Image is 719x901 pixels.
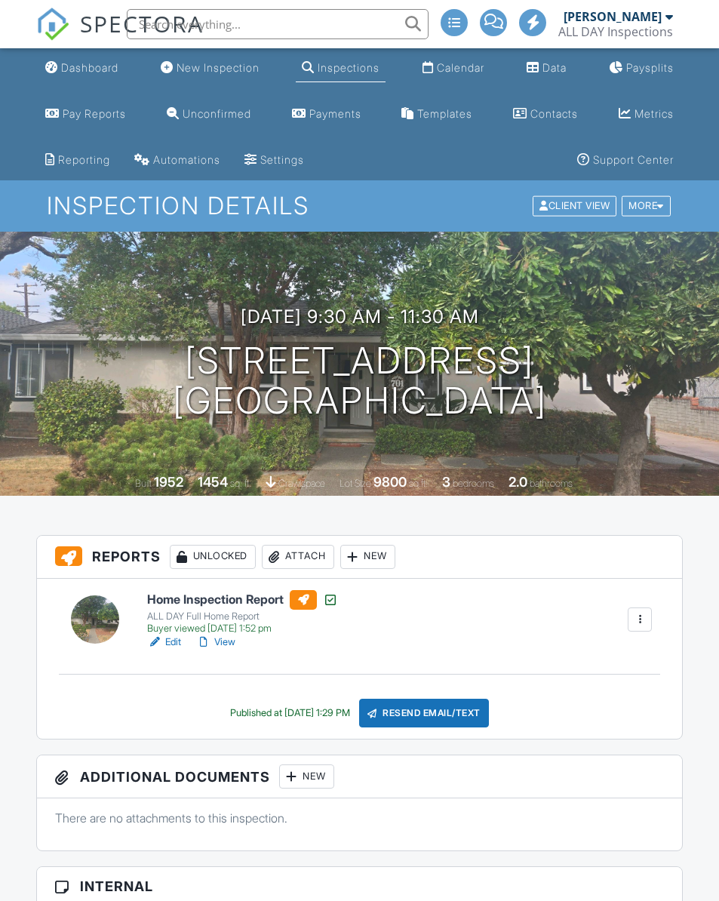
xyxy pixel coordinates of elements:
a: SPECTORA [36,20,204,52]
div: Automations [153,153,220,166]
div: Client View [533,196,616,217]
span: bedrooms [453,478,494,489]
a: View [196,635,235,650]
a: Data [521,54,573,82]
div: More [622,196,671,217]
div: 9800 [373,474,407,490]
div: Pay Reports [63,107,126,120]
a: Client View [531,199,620,211]
span: SPECTORA [80,8,204,39]
a: Templates [395,100,478,128]
a: Support Center [571,146,680,174]
div: New [340,545,395,569]
input: Search everything... [127,9,429,39]
img: The Best Home Inspection Software - Spectora [36,8,69,41]
div: 1454 [198,474,228,490]
div: ALL DAY Full Home Report [147,610,338,623]
h3: Reports [37,536,683,579]
a: New Inspection [155,54,266,82]
a: Home Inspection Report ALL DAY Full Home Report Buyer viewed [DATE] 1:52 pm [147,590,338,635]
a: Reporting [39,146,116,174]
h3: [DATE] 9:30 am - 11:30 am [241,306,479,327]
a: Automations (Advanced) [128,146,226,174]
div: Attach [262,545,334,569]
div: Paysplits [626,61,674,74]
div: Calendar [437,61,484,74]
span: sq. ft. [230,478,251,489]
div: New Inspection [177,61,260,74]
a: Payments [286,100,367,128]
div: Unconfirmed [183,107,251,120]
a: Unconfirmed [161,100,257,128]
span: crawlspace [278,478,325,489]
a: Contacts [507,100,584,128]
div: Buyer viewed [DATE] 1:52 pm [147,623,338,635]
h3: Additional Documents [37,755,683,798]
h1: [STREET_ADDRESS] [GEOGRAPHIC_DATA] [173,341,547,421]
h1: Inspection Details [47,192,672,219]
div: Resend Email/Text [359,699,489,727]
div: 1952 [154,474,183,490]
div: Templates [417,107,472,120]
span: Built [135,478,152,489]
div: Inspections [318,61,379,74]
a: Pay Reports [39,100,132,128]
h6: Home Inspection Report [147,590,338,610]
div: 2.0 [509,474,527,490]
div: Reporting [58,153,110,166]
div: Payments [309,107,361,120]
div: New [279,764,334,789]
div: Metrics [635,107,674,120]
a: Inspections [296,54,386,82]
a: Calendar [416,54,490,82]
a: Metrics [613,100,680,128]
p: There are no attachments to this inspection. [55,810,665,826]
div: Settings [260,153,304,166]
div: 3 [442,474,450,490]
div: Unlocked [170,545,256,569]
a: Paysplits [603,54,680,82]
a: Dashboard [39,54,124,82]
div: Support Center [593,153,674,166]
a: Edit [147,635,181,650]
div: Dashboard [61,61,118,74]
div: Contacts [530,107,578,120]
span: Lot Size [340,478,371,489]
div: Published at [DATE] 1:29 PM [230,707,350,719]
span: sq.ft. [409,478,428,489]
div: Data [542,61,567,74]
div: [PERSON_NAME] [564,9,662,24]
a: Settings [238,146,310,174]
span: bathrooms [530,478,573,489]
div: ALL DAY Inspections [558,24,673,39]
